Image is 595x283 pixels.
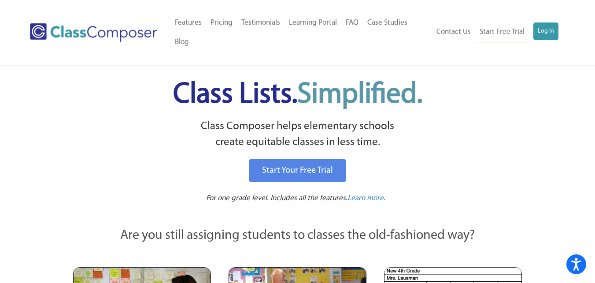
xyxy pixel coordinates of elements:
span: Learn more. [347,194,385,202]
a: FAQ [341,13,363,33]
a: Blog [170,33,193,52]
a: Learning Portal [285,13,341,33]
a: Case Studies [363,13,412,33]
img: Class Composer [30,23,157,42]
a: Learn more. [347,193,385,204]
a: Features [170,13,206,33]
span: Start Your Free Trial [262,166,333,175]
a: Contact Us [432,22,475,42]
nav: Header Menu [170,13,432,52]
a: Log In [533,22,558,40]
p: Are you still assigning students to classes the old-fashioned way? [73,226,522,246]
a: Pricing [206,13,237,33]
a: Start Your Free Trial [249,159,346,182]
span: Class Lists. [173,81,422,109]
a: Start Free Trial [475,22,529,42]
span: For one grade level. Includes all the features. [206,194,347,202]
nav: Header Menu [431,22,558,42]
a: Testimonials [237,13,285,33]
p: Class Composer helps elementary schools create equitable classes in less time. [72,119,524,151]
span: Simplified. [297,81,422,109]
